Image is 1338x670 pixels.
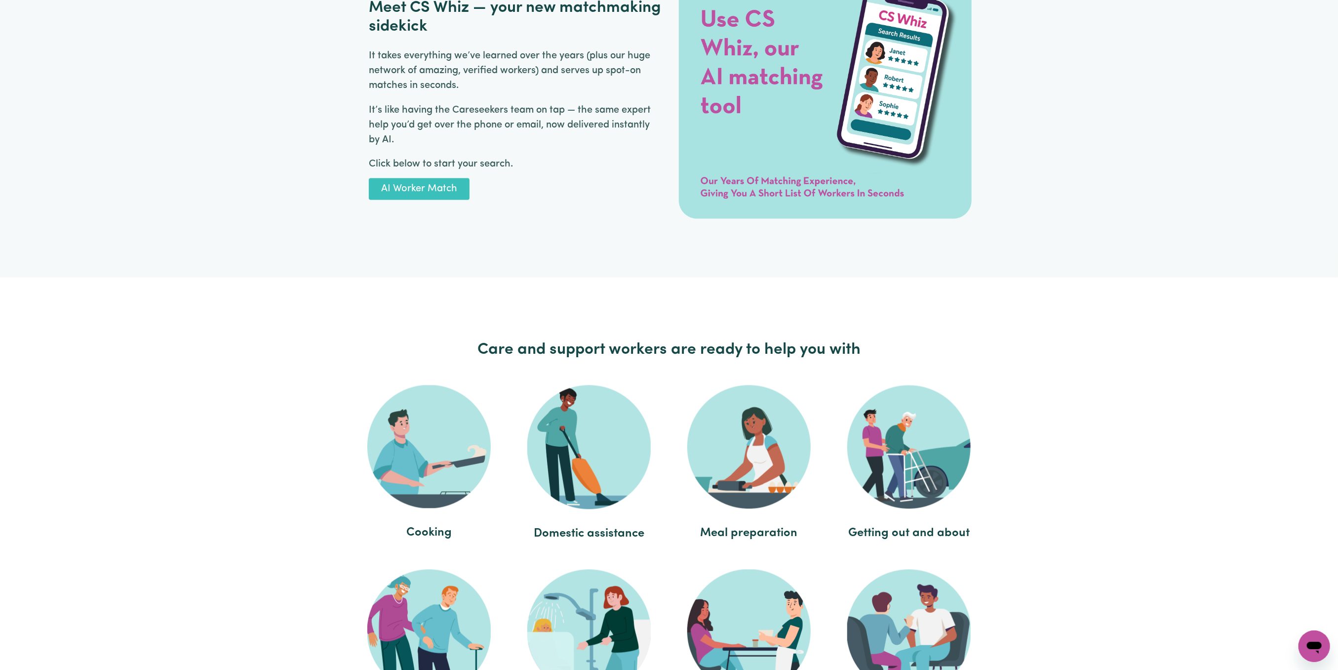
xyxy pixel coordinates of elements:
[519,525,659,543] span: Domestic assistance
[369,48,662,93] p: It takes everything we’ve learned over the years (plus our huge network of amazing, verified work...
[349,341,989,360] h2: Care and support workers are ready to help you with
[369,157,662,172] p: Click below to start your search.
[679,525,819,543] span: Meal preparation
[839,525,979,543] span: Getting out and about
[1299,630,1330,662] iframe: Button to launch messaging window
[369,178,470,200] a: AI Worker Match
[369,103,662,147] p: It’s like having the Careseekers team on tap — the same expert help you’d get over the phone or e...
[359,524,499,542] span: Cooking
